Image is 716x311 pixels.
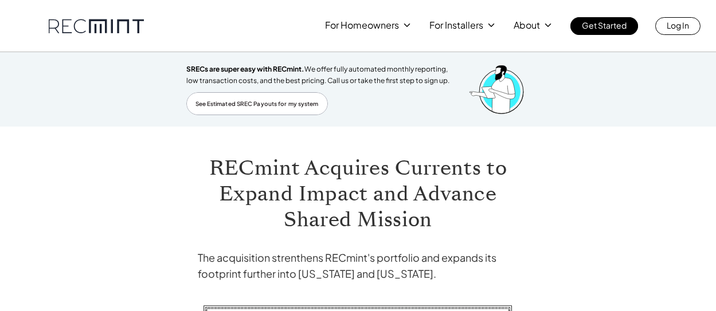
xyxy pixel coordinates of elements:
[570,17,638,35] a: Get Started
[195,99,319,109] p: See Estimated SREC Payouts for my system
[198,155,519,233] h1: RECmint Acquires Currents to Expand Impact and Advance Shared Mission
[655,17,701,35] a: Log In
[514,17,540,33] p: About
[325,17,399,33] p: For Homeowners
[186,65,304,73] span: SRECs are super easy with RECmint.
[198,250,519,282] h4: The acquisition strenthens RECmint's portfolio and expands its footprint further into [US_STATE] ...
[186,64,457,86] p: We offer fully automated monthly reporting, low transaction costs, and the best pricing. Call us ...
[667,17,689,33] p: Log In
[582,17,627,33] p: Get Started
[429,17,483,33] p: For Installers
[186,92,328,115] a: See Estimated SREC Payouts for my system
